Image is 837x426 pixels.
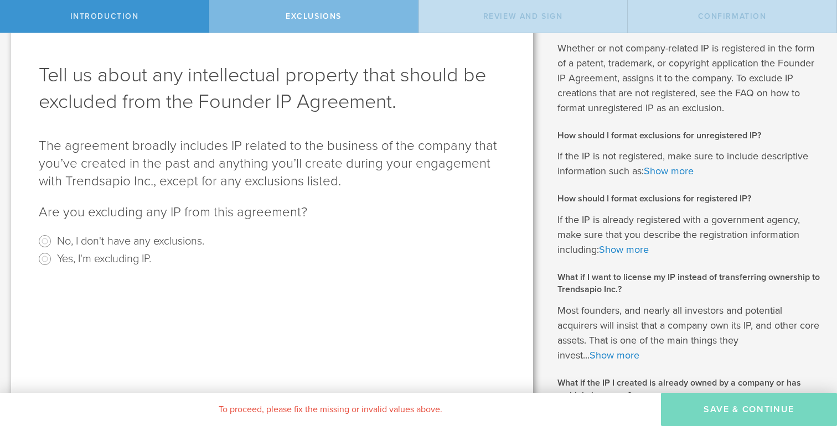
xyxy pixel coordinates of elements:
[557,193,820,205] h2: How should I format exclusions for registered IP?
[219,404,442,415] span: To proceed, please fix the missing or invalid values above.
[557,212,820,257] p: If the IP is already registered with a government agency, make sure that you describe the registr...
[39,137,505,190] p: The agreement broadly includes IP related to the business of the company that you’ve created in t...
[557,271,820,296] h2: What if I want to license my IP instead of transferring ownership to Trendsapio Inc.?
[39,62,505,115] h1: Tell us about any intellectual property that should be excluded from the Founder IP Agreement.
[782,340,837,393] div: Widżet czatu
[557,129,820,142] h2: How should I format exclusions for unregistered IP?
[70,12,139,21] span: Introduction
[557,41,820,116] p: Whether or not company-related IP is registered in the form of a patent, trademark, or copyright ...
[590,349,639,361] a: Show more
[57,250,151,266] label: Yes, I'm excluding IP.
[557,303,820,363] p: Most founders, and nearly all investors and potential acquirers will insist that a company own it...
[599,243,649,256] a: Show more
[557,149,820,179] p: If the IP is not registered, make sure to include descriptive information such as:
[57,232,204,248] label: No, I don't have any exclusions.
[39,204,505,221] p: Are you excluding any IP from this agreement?
[644,165,694,177] a: Show more
[557,377,820,402] h2: What if the IP I created is already owned by a company or has multiple inventors?
[661,393,837,426] button: Save & Continue
[483,12,563,21] span: Review and Sign
[286,12,342,21] span: Exclusions
[782,340,837,393] iframe: Chat Widget
[698,12,767,21] span: Confirmation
